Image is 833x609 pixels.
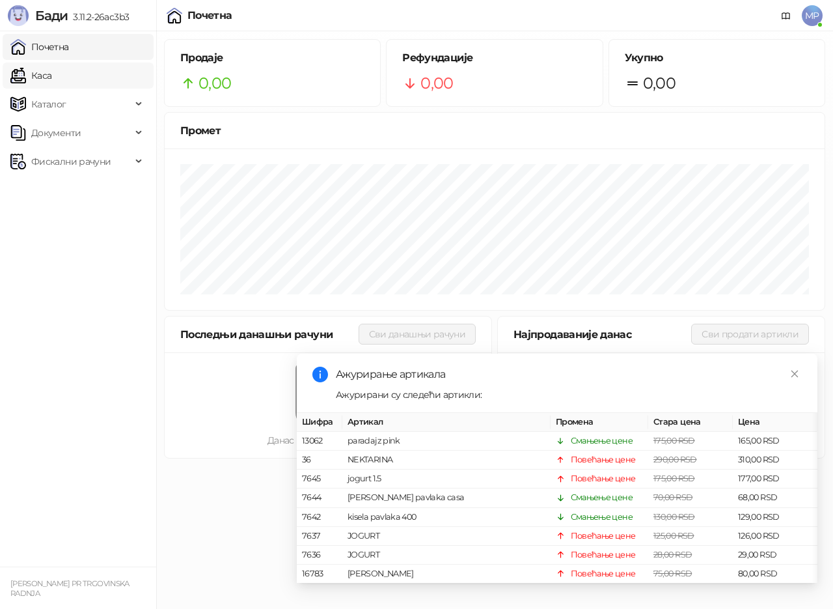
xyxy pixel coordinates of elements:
h5: Продаје [180,50,364,66]
span: 75,00 RSD [653,569,692,578]
td: 13062 [297,432,342,451]
div: Смањење цене [571,491,633,504]
div: Последњи данашњи рачуни [180,326,359,343]
td: 165,00 RSD [733,432,817,451]
span: 0,00 [420,71,453,96]
div: Ажурирани су следећи артикли: [336,388,802,402]
td: 7636 [297,546,342,565]
span: close [790,369,799,378]
span: 70,00 RSD [653,492,692,502]
div: Ажурирање артикала [336,367,802,382]
span: 0,00 [198,71,231,96]
small: [PERSON_NAME] PR TRGOVINSKA RADNJA [10,579,130,598]
h5: Рефундације [402,50,586,66]
span: 0,00 [643,71,676,96]
td: 7642 [297,508,342,527]
span: Документи [31,120,81,146]
span: 175,00 RSD [653,436,695,446]
button: Сви продати артикли [691,324,809,345]
div: Повећање цене [571,548,636,561]
a: Close [787,367,802,381]
div: Промет [180,122,809,139]
th: Стара цена [648,413,733,432]
span: 125,00 RSD [653,531,694,541]
span: 28,00 RSD [653,550,692,559]
td: JOGURT [342,546,551,565]
div: Повећање цене [571,472,636,485]
div: Најпродаваније данас [513,326,691,343]
a: Каса [10,63,51,89]
td: 68,00 RSD [733,489,817,507]
td: 80,00 RSD [733,565,817,584]
div: Данас нема издатих рачуна [185,433,471,447]
td: 310,00 RSD [733,451,817,470]
button: Сви данашњи рачуни [359,324,476,345]
th: Промена [551,413,648,432]
th: Цена [733,413,817,432]
span: 290,00 RSD [653,455,697,464]
td: 7644 [297,489,342,507]
div: Смањење цене [571,511,633,524]
span: MP [802,5,823,26]
td: [PERSON_NAME] pavlaka casa [342,489,551,507]
span: Каталог [31,91,66,117]
span: 3.11.2-26ac3b3 [68,11,129,23]
td: JOGURT [342,527,551,546]
td: kisela pavlaka 400 [342,508,551,527]
td: jogurt 1.5 [342,470,551,489]
td: [PERSON_NAME] [342,565,551,584]
td: 36 [297,451,342,470]
a: Почетна [10,34,69,60]
span: info-circle [312,367,328,382]
td: 177,00 RSD [733,470,817,489]
img: Logo [8,5,29,26]
span: 130,00 RSD [653,512,695,522]
div: Повећање цене [571,567,636,580]
td: 16783 [297,565,342,584]
th: Артикал [342,413,551,432]
div: Смањење цене [571,434,633,447]
div: Повећање цене [571,453,636,466]
td: 29,00 RSD [733,546,817,565]
div: Повећање цене [571,530,636,543]
td: NEKTARINA [342,451,551,470]
h5: Укупно [625,50,809,66]
div: Почетна [187,10,232,21]
span: Фискални рачуни [31,149,111,175]
td: 7645 [297,470,342,489]
a: Документација [776,5,797,26]
span: 175,00 RSD [653,474,695,483]
td: 129,00 RSD [733,508,817,527]
th: Шифра [297,413,342,432]
td: 126,00 RSD [733,527,817,546]
span: Бади [35,8,68,23]
td: paradajz pink [342,432,551,451]
td: 7637 [297,527,342,546]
